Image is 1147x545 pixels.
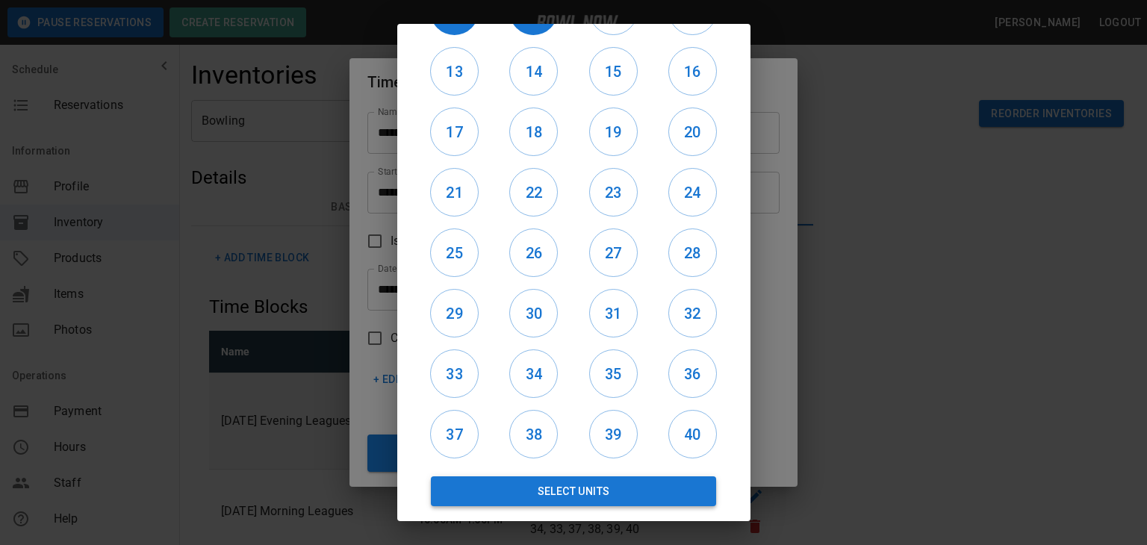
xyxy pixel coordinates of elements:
[589,289,638,337] button: 31
[509,228,558,277] button: 26
[589,47,638,96] button: 15
[430,47,479,96] button: 13
[431,423,478,446] h6: 37
[668,47,717,96] button: 16
[431,362,478,386] h6: 33
[510,120,557,144] h6: 18
[510,60,557,84] h6: 14
[510,423,557,446] h6: 38
[509,410,558,458] button: 38
[431,241,478,265] h6: 25
[509,47,558,96] button: 14
[510,302,557,326] h6: 30
[669,362,716,386] h6: 36
[668,289,717,337] button: 32
[668,349,717,398] button: 36
[669,60,716,84] h6: 16
[589,349,638,398] button: 35
[509,349,558,398] button: 34
[590,241,637,265] h6: 27
[509,289,558,337] button: 30
[431,120,478,144] h6: 17
[430,108,479,156] button: 17
[430,168,479,217] button: 21
[590,423,637,446] h6: 39
[431,476,717,506] button: Select Units
[669,423,716,446] h6: 40
[430,289,479,337] button: 29
[590,302,637,326] h6: 31
[510,181,557,205] h6: 22
[430,349,479,398] button: 33
[669,120,716,144] h6: 20
[430,228,479,277] button: 25
[589,228,638,277] button: 27
[589,410,638,458] button: 39
[589,168,638,217] button: 23
[510,241,557,265] h6: 26
[430,410,479,458] button: 37
[431,302,478,326] h6: 29
[431,181,478,205] h6: 21
[431,60,478,84] h6: 13
[668,410,717,458] button: 40
[510,362,557,386] h6: 34
[590,60,637,84] h6: 15
[509,108,558,156] button: 18
[669,302,716,326] h6: 32
[590,362,637,386] h6: 35
[509,168,558,217] button: 22
[668,168,717,217] button: 24
[589,108,638,156] button: 19
[669,181,716,205] h6: 24
[668,108,717,156] button: 20
[590,120,637,144] h6: 19
[668,228,717,277] button: 28
[669,241,716,265] h6: 28
[590,181,637,205] h6: 23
